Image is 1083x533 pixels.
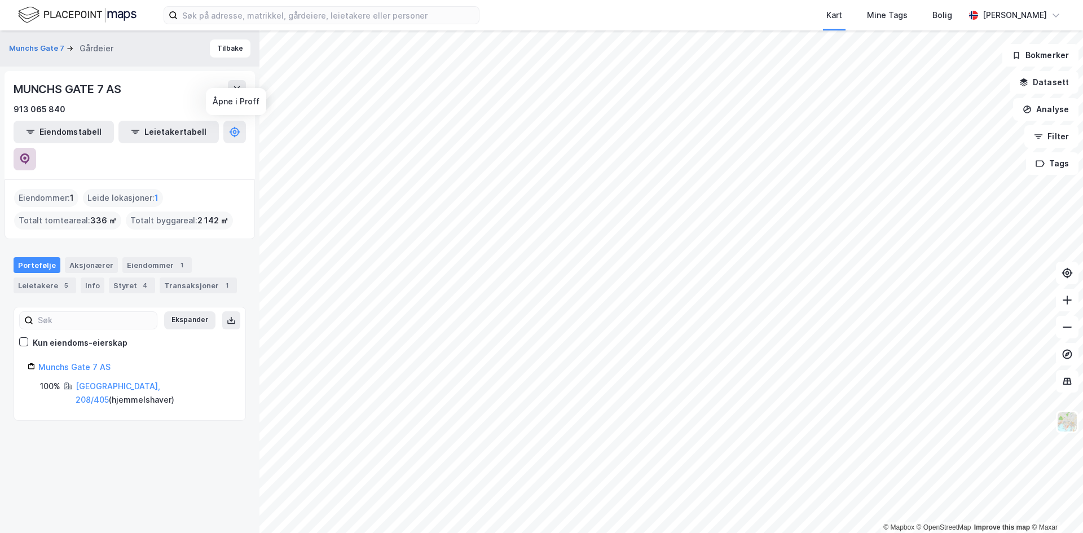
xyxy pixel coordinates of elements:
[932,8,952,22] div: Bolig
[983,8,1047,22] div: [PERSON_NAME]
[33,336,127,350] div: Kun eiendoms-eierskap
[1013,98,1078,121] button: Analyse
[14,103,65,116] div: 913 065 840
[197,214,228,227] span: 2 142 ㎡
[76,380,232,407] div: ( hjemmelshaver )
[14,212,121,230] div: Totalt tomteareal :
[1027,479,1083,533] iframe: Chat Widget
[90,214,117,227] span: 336 ㎡
[118,121,219,143] button: Leietakertabell
[178,7,479,24] input: Søk på adresse, matrikkel, gårdeiere, leietakere eller personer
[917,523,971,531] a: OpenStreetMap
[14,277,76,293] div: Leietakere
[14,189,78,207] div: Eiendommer :
[109,277,155,293] div: Styret
[883,523,914,531] a: Mapbox
[1024,125,1078,148] button: Filter
[40,380,60,393] div: 100%
[9,43,67,54] button: Munchs Gate 7
[60,280,72,291] div: 5
[155,191,159,205] span: 1
[210,39,250,58] button: Tilbake
[70,191,74,205] span: 1
[176,259,187,271] div: 1
[826,8,842,22] div: Kart
[14,80,124,98] div: MUNCHS GATE 7 AS
[1027,479,1083,533] div: Kontrollprogram for chat
[14,257,60,273] div: Portefølje
[974,523,1030,531] a: Improve this map
[81,277,104,293] div: Info
[126,212,233,230] div: Totalt byggareal :
[1026,152,1078,175] button: Tags
[1056,411,1078,433] img: Z
[139,280,151,291] div: 4
[221,280,232,291] div: 1
[38,362,111,372] a: Munchs Gate 7 AS
[160,277,237,293] div: Transaksjoner
[867,8,908,22] div: Mine Tags
[122,257,192,273] div: Eiendommer
[80,42,113,55] div: Gårdeier
[33,312,157,329] input: Søk
[65,257,118,273] div: Aksjonærer
[14,121,114,143] button: Eiendomstabell
[1002,44,1078,67] button: Bokmerker
[83,189,163,207] div: Leide lokasjoner :
[164,311,215,329] button: Ekspander
[18,5,137,25] img: logo.f888ab2527a4732fd821a326f86c7f29.svg
[76,381,160,404] a: [GEOGRAPHIC_DATA], 208/405
[1010,71,1078,94] button: Datasett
